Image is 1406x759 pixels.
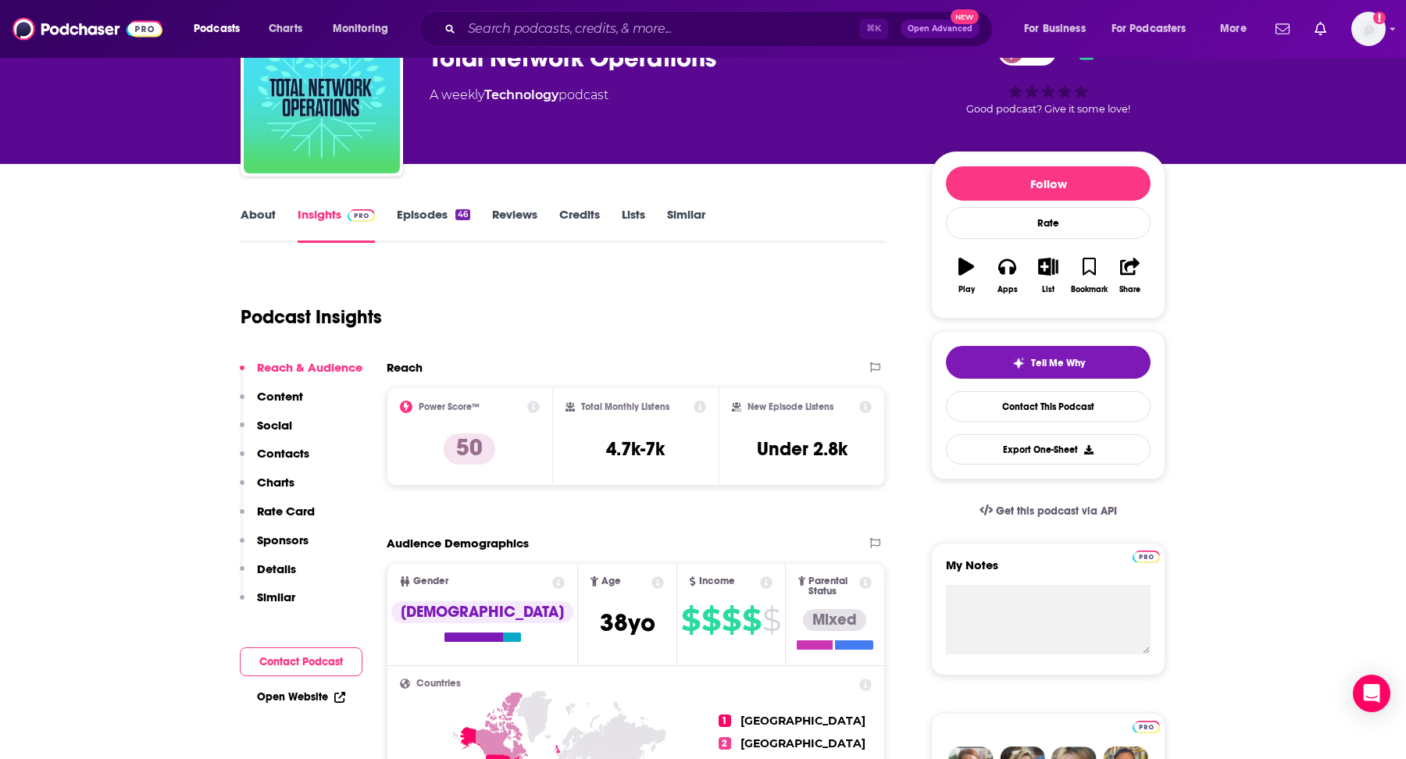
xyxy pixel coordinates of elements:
div: List [1042,285,1054,294]
svg: Add a profile image [1373,12,1386,24]
p: Social [257,418,292,433]
span: 38 yo [600,608,655,638]
a: Charts [259,16,312,41]
a: Credits [559,207,600,243]
div: Rate [946,207,1151,239]
span: More [1220,18,1247,40]
a: Open Website [257,690,345,704]
div: A weekly podcast [430,86,608,105]
div: 46 [455,209,470,220]
h1: Podcast Insights [241,305,382,329]
span: Get this podcast via API [996,504,1117,518]
button: Export One-Sheet [946,434,1151,465]
p: Charts [257,475,294,490]
div: Mixed [803,609,866,631]
a: Similar [667,207,705,243]
span: $ [762,608,780,632]
button: Bookmark [1069,248,1109,304]
button: Share [1110,248,1151,304]
div: Bookmark [1071,285,1108,294]
button: open menu [1013,16,1105,41]
a: Lists [622,207,645,243]
span: For Podcasters [1112,18,1187,40]
div: [DEMOGRAPHIC_DATA] [391,601,573,623]
h2: New Episode Listens [748,401,833,412]
span: 2 [719,737,731,750]
span: Parental Status [808,576,856,597]
span: Age [601,576,621,586]
img: Podchaser Pro [348,209,375,222]
button: Charts [240,475,294,504]
button: Content [240,389,303,418]
a: Technology [484,87,558,102]
a: Pro website [1133,718,1160,733]
button: open menu [183,16,260,41]
p: Rate Card [257,504,315,518]
button: Apps [987,248,1027,304]
span: New [951,9,979,24]
span: Gender [413,576,448,586]
img: Total Network Operations [244,17,400,173]
h2: Audience Demographics [387,536,529,551]
button: List [1028,248,1069,304]
h2: Power Score™ [419,401,480,412]
a: About [241,207,276,243]
span: Income [699,576,735,586]
p: Details [257,561,296,576]
p: Sponsors [257,533,309,547]
a: Contact This Podcast [946,391,1151,422]
button: Details [240,561,296,590]
span: $ [681,608,700,632]
a: Show notifications dropdown [1308,16,1333,42]
a: Show notifications dropdown [1269,16,1296,42]
button: Reach & Audience [240,360,362,389]
button: Similar [240,590,295,618]
span: $ [742,608,761,632]
button: Play [946,248,987,304]
span: Open Advanced [908,25,972,33]
p: Contacts [257,446,309,461]
div: Share [1119,285,1140,294]
button: open menu [1209,16,1266,41]
span: 1 [719,714,731,727]
h2: Total Monthly Listens [581,401,669,412]
span: ⌘ K [859,19,888,39]
button: Contact Podcast [240,647,362,676]
div: Apps [997,285,1018,294]
a: InsightsPodchaser Pro [298,207,375,243]
span: Tell Me Why [1031,357,1085,369]
p: Content [257,389,303,404]
img: Podchaser Pro [1133,721,1160,733]
p: 50 [444,433,495,465]
button: tell me why sparkleTell Me Why [946,346,1151,379]
button: Show profile menu [1351,12,1386,46]
span: Podcasts [194,18,240,40]
span: [GEOGRAPHIC_DATA] [740,714,865,728]
p: Reach & Audience [257,360,362,375]
label: My Notes [946,558,1151,585]
span: For Business [1024,18,1086,40]
img: Podchaser Pro [1133,551,1160,563]
button: Contacts [240,446,309,475]
span: Countries [416,679,461,689]
button: Social [240,418,292,447]
p: Similar [257,590,295,604]
button: open menu [322,16,409,41]
button: Sponsors [240,533,309,561]
h2: Reach [387,360,423,375]
h3: 4.7k-7k [606,437,665,461]
img: Podchaser - Follow, Share and Rate Podcasts [12,14,162,44]
span: Monitoring [333,18,388,40]
a: Get this podcast via API [967,492,1129,530]
span: Charts [269,18,302,40]
button: open menu [1101,16,1209,41]
a: Episodes46 [397,207,470,243]
img: tell me why sparkle [1012,357,1025,369]
input: Search podcasts, credits, & more... [462,16,859,41]
div: Search podcasts, credits, & more... [434,11,1008,47]
button: Open AdvancedNew [901,20,980,38]
h3: Under 2.8k [757,437,848,461]
a: Reviews [492,207,537,243]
